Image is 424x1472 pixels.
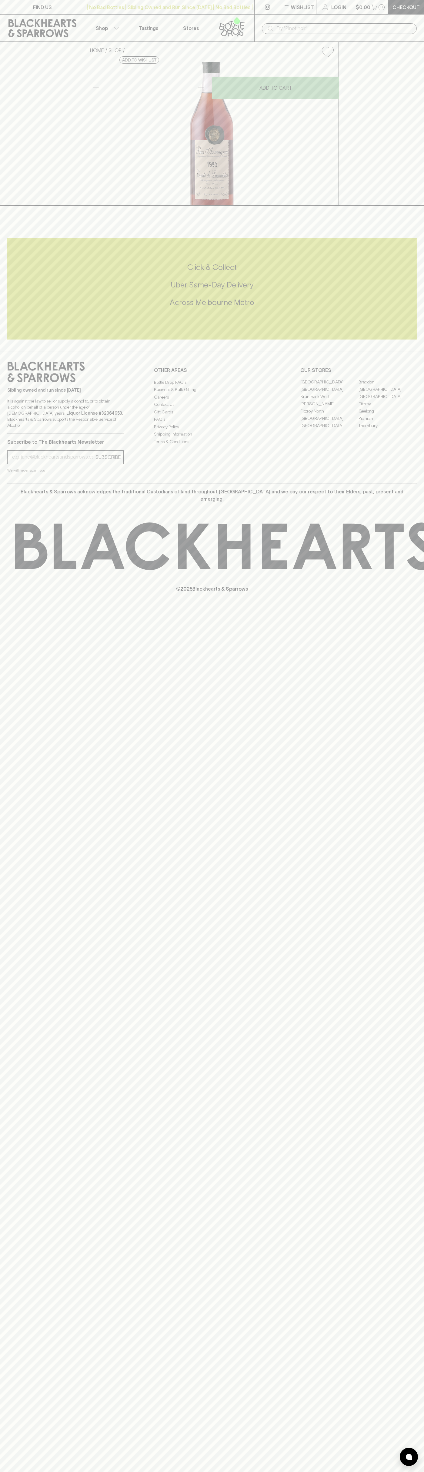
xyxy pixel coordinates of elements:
[7,280,417,290] h5: Uber Same-Day Delivery
[33,4,52,11] p: FIND US
[291,4,314,11] p: Wishlist
[154,366,270,374] p: OTHER AREAS
[359,415,417,422] a: Prahran
[154,431,270,438] a: Shipping Information
[259,84,292,91] p: ADD TO CART
[12,452,93,462] input: e.g. jane@blackheartsandsparrows.com.au
[300,393,359,400] a: Brunswick West
[7,297,417,307] h5: Across Melbourne Metro
[154,408,270,416] a: Gift Cards
[7,238,417,340] div: Call to action block
[7,438,124,446] p: Subscribe to The Blackhearts Newsletter
[7,398,124,428] p: It is against the law to sell or supply alcohol to, or to obtain alcohol on behalf of a person un...
[154,379,270,386] a: Bottle Drop FAQ's
[170,15,212,41] a: Stores
[183,25,199,32] p: Stores
[12,488,412,502] p: Blackhearts & Sparrows acknowledges the traditional Custodians of land throughout [GEOGRAPHIC_DAT...
[66,411,122,416] strong: Liquor License #32064953
[276,24,412,33] input: Try "Pinot noir"
[300,379,359,386] a: [GEOGRAPHIC_DATA]
[127,15,170,41] a: Tastings
[119,56,159,64] button: Add to wishlist
[154,386,270,393] a: Business & Bulk Gifting
[331,4,346,11] p: Login
[85,62,339,205] img: 3290.png
[95,453,121,461] p: SUBSCRIBE
[300,408,359,415] a: Fitzroy North
[359,386,417,393] a: [GEOGRAPHIC_DATA]
[7,262,417,272] h5: Click & Collect
[139,25,158,32] p: Tastings
[392,4,420,11] p: Checkout
[359,408,417,415] a: Geelong
[319,44,336,60] button: Add to wishlist
[154,401,270,408] a: Contact Us
[93,451,123,464] button: SUBSCRIBE
[380,5,383,9] p: 0
[7,467,124,473] p: We will never spam you
[359,400,417,408] a: Fitzroy
[359,379,417,386] a: Braddon
[96,25,108,32] p: Shop
[300,415,359,422] a: [GEOGRAPHIC_DATA]
[300,366,417,374] p: OUR STORES
[212,77,339,99] button: ADD TO CART
[300,386,359,393] a: [GEOGRAPHIC_DATA]
[359,422,417,429] a: Thornbury
[359,393,417,400] a: [GEOGRAPHIC_DATA]
[356,4,370,11] p: $0.00
[300,422,359,429] a: [GEOGRAPHIC_DATA]
[85,15,128,41] button: Shop
[406,1454,412,1460] img: bubble-icon
[154,393,270,401] a: Careers
[154,438,270,445] a: Terms & Conditions
[90,48,104,53] a: HOME
[300,400,359,408] a: [PERSON_NAME]
[109,48,122,53] a: SHOP
[154,423,270,430] a: Privacy Policy
[7,387,124,393] p: Sibling owned and run since [DATE]
[154,416,270,423] a: FAQ's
